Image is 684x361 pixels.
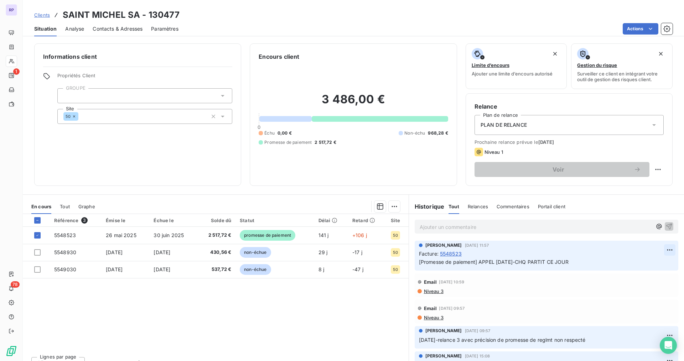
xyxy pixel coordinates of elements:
[63,9,180,21] h3: SAINT MICHEL SA - 130477
[538,139,554,145] span: [DATE]
[154,266,170,272] span: [DATE]
[425,242,462,248] span: [PERSON_NAME]
[466,43,567,89] button: Limite d’encoursAjouter une limite d’encours autorisé
[66,114,71,119] span: 50
[278,130,292,136] span: 0,00 €
[34,11,50,19] a: Clients
[472,62,509,68] span: Limite d’encours
[106,266,123,272] span: [DATE]
[201,266,231,273] span: 537,72 €
[78,204,95,209] span: Graphe
[264,139,312,146] span: Promesse de paiement
[424,279,437,285] span: Email
[259,92,448,114] h2: 3 486,00 €
[78,113,84,120] input: Ajouter une valeur
[439,306,465,310] span: [DATE] 09:57
[623,23,658,35] button: Actions
[393,233,398,237] span: 50
[423,315,444,320] span: Niveau 3
[54,232,76,238] span: 5548523
[468,204,488,209] span: Relances
[483,167,634,172] span: Voir
[81,217,88,224] span: 3
[34,25,57,32] span: Situation
[318,218,344,223] div: Délai
[439,280,464,284] span: [DATE] 10:59
[475,139,664,145] span: Prochaine relance prévue le
[352,232,367,238] span: +106 j
[404,130,425,136] span: Non-échu
[106,232,136,238] span: 26 mai 2025
[409,202,445,211] h6: Historique
[43,52,232,61] h6: Informations client
[318,249,328,255] span: 29 j
[54,249,76,255] span: 5548930
[11,281,20,288] span: 78
[63,93,69,99] input: Ajouter une valeur
[465,243,489,247] span: [DATE] 11:57
[240,230,295,241] span: promesse de paiement
[425,353,462,359] span: [PERSON_NAME]
[65,25,84,32] span: Analyse
[54,217,97,224] div: Référence
[318,232,329,238] span: 141 j
[497,204,529,209] span: Commentaires
[264,130,275,136] span: Échu
[424,305,437,311] span: Email
[419,259,569,265] span: [Promesse de paiement] APPEL [DATE]-CHQ PARTIT CE JOUR
[660,337,677,354] div: Open Intercom Messenger
[425,328,462,334] span: [PERSON_NAME]
[154,218,192,223] div: Échue le
[419,337,586,343] span: [DATE]-relance 3 avec précision de promesse de reglmt non respecté
[577,62,617,68] span: Gestion du risque
[538,204,565,209] span: Portail client
[391,218,404,223] div: Site
[151,25,178,32] span: Paramètres
[201,232,231,239] span: 2 517,72 €
[465,354,490,358] span: [DATE] 15:08
[106,249,123,255] span: [DATE]
[475,162,649,177] button: Voir
[60,204,70,209] span: Tout
[423,288,444,294] span: Niveau 3
[449,204,459,209] span: Tout
[57,73,232,83] span: Propriétés Client
[258,124,260,130] span: 0
[13,68,20,75] span: 1
[6,4,17,16] div: RP
[393,250,398,255] span: 50
[472,71,553,77] span: Ajouter une limite d’encours autorisé
[34,12,50,18] span: Clients
[240,218,310,223] div: Statut
[419,250,439,257] span: Facture :
[352,266,363,272] span: -47 j
[315,139,336,146] span: 2 517,72 €
[428,130,448,136] span: 968,28 €
[106,218,145,223] div: Émise le
[54,266,76,272] span: 5549030
[154,232,184,238] span: 30 juin 2025
[6,345,17,357] img: Logo LeanPay
[571,43,673,89] button: Gestion du risqueSurveiller ce client en intégrant votre outil de gestion des risques client.
[154,249,170,255] span: [DATE]
[318,266,324,272] span: 8 j
[393,267,398,272] span: 50
[475,102,664,111] h6: Relance
[465,329,491,333] span: [DATE] 09:57
[93,25,142,32] span: Contacts & Adresses
[240,264,271,275] span: non-échue
[259,52,299,61] h6: Encours client
[201,249,231,256] span: 430,56 €
[352,218,382,223] div: Retard
[201,218,231,223] div: Solde dû
[352,249,362,255] span: -17 j
[481,121,527,129] span: PLAN DE RELANCE
[440,250,462,257] span: 5548523
[484,149,503,155] span: Niveau 1
[577,71,667,82] span: Surveiller ce client en intégrant votre outil de gestion des risques client.
[31,204,51,209] span: En cours
[240,247,271,258] span: non-échue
